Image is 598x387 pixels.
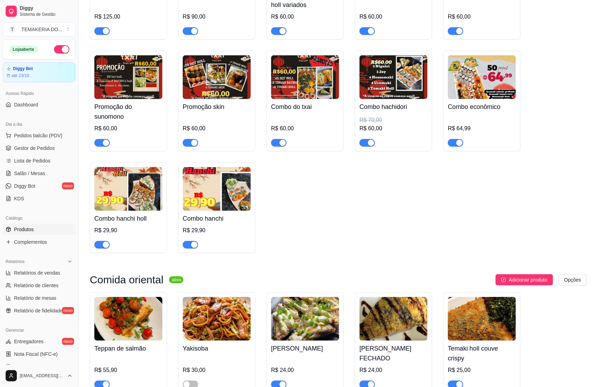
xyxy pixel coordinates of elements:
div: R$ 90,00 [183,13,251,21]
img: product-image [94,55,162,99]
div: Gerenciar [3,325,75,336]
button: Alterar Status [54,45,69,54]
button: Select a team [3,22,75,36]
div: R$ 24,00 [271,366,339,374]
img: product-image [271,55,339,99]
img: product-image [94,167,162,211]
span: KDS [14,195,24,202]
h4: Combo hanchi holl [94,214,162,223]
a: Gestor de Pedidos [3,143,75,154]
a: Complementos [3,236,75,248]
span: Entregadores [14,338,43,345]
span: T [9,26,16,33]
div: Dia a dia [3,119,75,130]
span: Sistema de Gestão [20,12,73,17]
span: Complementos [14,239,47,246]
div: R$ 29,90 [183,226,251,235]
div: R$ 60,00 [183,124,251,133]
button: [EMAIL_ADDRESS][DOMAIN_NAME] [3,367,75,384]
h3: Comida oriental [90,276,163,284]
div: R$ 60,00 [360,13,428,21]
button: Adicionar produto [496,274,553,285]
button: Opções [559,274,587,285]
a: DiggySistema de Gestão [3,3,75,20]
span: Gestor de Pedidos [14,145,55,152]
a: Diggy Botnovo [3,180,75,192]
img: product-image [183,297,251,341]
article: até 23/10 [12,73,29,78]
img: product-image [360,297,428,341]
a: Relatório de mesas [3,292,75,304]
span: Pedidos balcão (PDV) [14,132,62,139]
div: R$ 25,00 [448,366,516,374]
span: Relatório de clientes [14,282,59,289]
div: R$ 125,00 [94,13,162,21]
a: Diggy Botaté 23/10 [3,62,75,82]
a: Entregadoresnovo [3,336,75,347]
img: product-image [94,297,162,341]
span: Controle de caixa [14,363,52,370]
h4: Temaki holl couve crispy [448,344,516,363]
div: TEMAKERIA DO ... [21,26,62,33]
div: Acesso Rápido [3,88,75,99]
h4: Promoção do sunomono [94,102,162,122]
h4: [PERSON_NAME] FECHADO [360,344,428,363]
div: R$ 60,00 [448,13,516,21]
span: Relatórios [6,259,25,264]
div: Loja aberta [9,46,38,53]
div: R$ 29,90 [94,226,162,235]
span: Dashboard [14,101,38,108]
img: product-image [271,297,339,341]
img: product-image [360,55,428,99]
h4: Teppan de salmão [94,344,162,353]
h4: Combo econômico [448,102,516,112]
a: Produtos [3,224,75,235]
span: Produtos [14,226,34,233]
span: Adicionar produto [509,276,547,284]
img: product-image [448,297,516,341]
h4: Yakisoba [183,344,251,353]
a: Salão / Mesas [3,168,75,179]
a: Controle de caixa [3,361,75,372]
h4: Combo do txai [271,102,339,112]
span: Salão / Mesas [14,170,45,177]
div: R$ 64,99 [448,124,516,133]
span: Diggy [20,5,73,12]
span: Nota Fiscal (NFC-e) [14,351,58,358]
span: [EMAIL_ADDRESS][DOMAIN_NAME] [20,373,64,379]
span: Relatório de fidelidade [14,307,63,314]
sup: ativa [169,276,183,283]
span: Relatórios de vendas [14,269,60,276]
img: product-image [183,55,251,99]
div: R$ 30,00 [183,366,251,374]
span: Diggy Bot [14,182,35,189]
div: R$ 55,90 [94,366,162,374]
span: Lista de Pedidos [14,157,51,164]
img: product-image [448,55,516,99]
h4: Combo hanchi [183,214,251,223]
div: R$ 70,00 [360,116,428,124]
a: KDS [3,193,75,204]
div: R$ 24,00 [360,366,428,374]
h4: Promoção skin [183,102,251,112]
article: Diggy Bot [13,66,33,71]
span: Relatório de mesas [14,295,56,302]
div: Catálogo [3,213,75,224]
a: Dashboard [3,99,75,110]
a: Nota Fiscal (NFC-e) [3,348,75,360]
div: R$ 60,00 [271,13,339,21]
img: product-image [183,167,251,211]
h4: [PERSON_NAME] [271,344,339,353]
div: R$ 60,00 [271,124,339,133]
h4: Combo hachidori [360,102,428,112]
div: R$ 60,00 [360,124,428,133]
span: Opções [564,276,581,284]
span: plus-circle [501,277,506,282]
button: Pedidos balcão (PDV) [3,130,75,141]
a: Relatório de fidelidadenovo [3,305,75,316]
a: Relatório de clientes [3,280,75,291]
a: Relatórios de vendas [3,267,75,278]
div: R$ 60,00 [94,124,162,133]
a: Lista de Pedidos [3,155,75,166]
